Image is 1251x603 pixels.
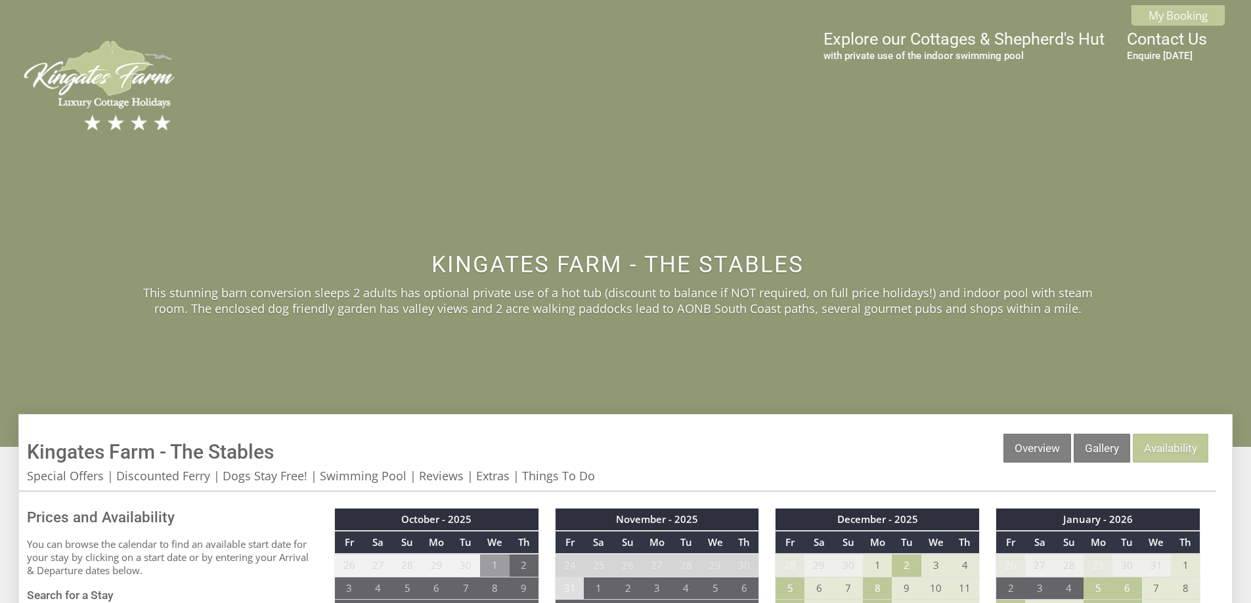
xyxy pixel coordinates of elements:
td: 30 [1112,554,1141,577]
td: 28 [776,554,804,577]
td: 2 [892,554,921,577]
td: 5 [701,577,730,599]
td: 7 [1142,577,1171,599]
th: Tu [892,531,921,554]
th: We [921,531,950,554]
td: 6 [422,577,450,599]
td: 4 [672,577,701,599]
td: 7 [834,577,863,599]
td: 8 [480,577,509,599]
th: October - 2025 [334,509,538,531]
th: Fr [334,531,363,554]
td: 9 [510,577,538,599]
th: We [701,531,730,554]
td: 6 [730,577,758,599]
th: Tu [1112,531,1141,554]
th: Mo [422,531,450,554]
td: 27 [364,554,393,577]
td: 24 [555,554,584,577]
th: Fr [555,531,584,554]
td: 8 [863,577,892,599]
th: January - 2026 [996,509,1200,531]
a: Dogs Stay Free! [223,468,307,484]
h2: Kingates Farm - The Stables [139,251,1097,278]
a: Reviews [419,468,464,484]
td: 25 [584,554,613,577]
td: 4 [364,577,393,599]
th: Mo [863,531,892,554]
a: Prices and Availability [27,509,311,526]
td: 9 [892,577,921,599]
td: 5 [776,577,804,599]
th: Th [1171,531,1200,554]
a: Overview [1003,434,1071,463]
td: 3 [642,577,671,599]
td: 26 [613,554,642,577]
td: 27 [642,554,671,577]
th: Su [834,531,863,554]
td: 2 [996,577,1025,599]
td: 6 [804,577,833,599]
th: Th [730,531,758,554]
td: 1 [584,577,613,599]
small: with private use of the indoor swimming pool [823,50,1105,62]
td: 27 [1025,554,1054,577]
td: 2 [510,554,538,577]
td: 28 [672,554,701,577]
th: Th [510,531,538,554]
th: Mo [1084,531,1112,554]
th: Su [393,531,422,554]
th: Fr [776,531,804,554]
td: 31 [1142,554,1171,577]
th: Fr [996,531,1025,554]
a: My Booking [1131,5,1225,26]
td: 4 [1054,577,1083,599]
th: Mo [642,531,671,554]
a: Discounted Ferry [116,468,210,484]
td: 26 [334,554,363,577]
a: Availability [1133,434,1208,463]
th: Sa [1025,531,1054,554]
td: 2 [613,577,642,599]
td: 30 [834,554,863,577]
td: 29 [1084,554,1112,577]
a: Gallery [1074,434,1130,463]
th: Tu [451,531,480,554]
p: You can browse the calendar to find an available start date for your stay by clicking on a start ... [27,537,311,577]
td: 1 [1171,554,1200,577]
a: Special Offers [27,468,104,484]
td: 28 [1054,554,1083,577]
th: December - 2025 [776,509,980,531]
a: Extras [476,468,510,484]
a: Things To Do [522,468,595,484]
td: 11 [950,577,979,599]
h3: Search for a Stay [27,589,311,602]
td: 30 [451,554,480,577]
img: Kingates Farm [18,37,183,135]
td: 26 [996,554,1025,577]
td: 28 [393,554,422,577]
td: 1 [480,554,509,577]
td: 29 [422,554,450,577]
th: Sa [584,531,613,554]
th: Sa [364,531,393,554]
th: Su [1054,531,1083,554]
td: 1 [863,554,892,577]
td: 6 [1112,577,1141,599]
th: We [1142,531,1171,554]
th: We [480,531,509,554]
td: 8 [1171,577,1200,599]
td: 5 [1084,577,1112,599]
th: Tu [672,531,701,554]
td: 5 [393,577,422,599]
td: 4 [950,554,979,577]
a: Kingates Farm - The Stables [27,440,274,463]
th: Sa [804,531,833,554]
td: 30 [730,554,758,577]
td: 3 [334,577,363,599]
td: 3 [1025,577,1054,599]
td: 31 [555,577,584,599]
td: 29 [804,554,833,577]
